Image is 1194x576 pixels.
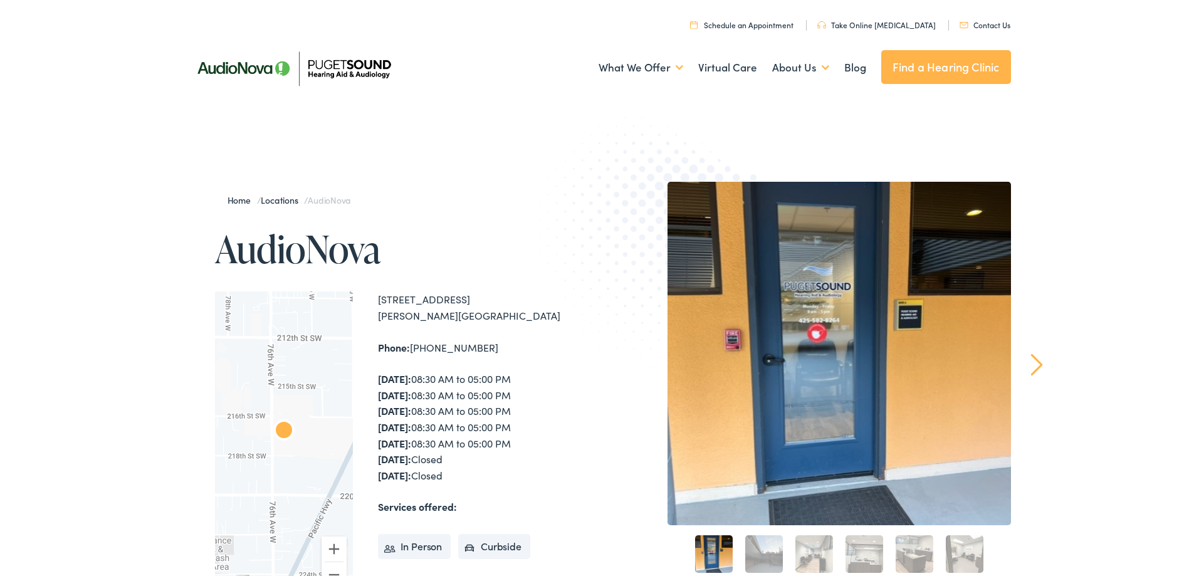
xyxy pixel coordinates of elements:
a: About Us [772,45,829,91]
strong: [DATE]: [378,452,411,466]
span: AudioNova [308,194,350,206]
a: Blog [844,45,866,91]
a: Next [1030,353,1042,376]
li: Curbside [458,534,530,559]
a: Find a Hearing Clinic [881,50,1011,84]
a: 1 [695,535,733,573]
a: What We Offer [599,45,683,91]
h1: AudioNova [215,228,597,270]
img: utility icon [817,21,826,29]
strong: [DATE]: [378,420,411,434]
div: [PHONE_NUMBER] [378,340,597,356]
a: 3 [795,535,833,573]
div: 08:30 AM to 05:00 PM 08:30 AM to 05:00 PM 08:30 AM to 05:00 PM 08:30 AM to 05:00 PM 08:30 AM to 0... [378,371,597,483]
img: utility icon [690,21,698,29]
a: 6 [946,535,983,573]
a: Contact Us [960,19,1010,30]
a: Locations [261,194,304,206]
strong: Phone: [378,340,410,354]
strong: [DATE]: [378,436,411,450]
a: Take Online [MEDICAL_DATA] [817,19,936,30]
img: utility icon [960,22,968,28]
li: In Person [378,534,451,559]
button: Zoom in [322,537,347,562]
a: Schedule an Appointment [690,19,793,30]
span: / / [228,194,351,206]
strong: [DATE]: [378,372,411,385]
div: AudioNova [269,417,299,447]
a: 2 [745,535,783,573]
strong: [DATE]: [378,468,411,482]
strong: [DATE]: [378,404,411,417]
a: 5 [896,535,933,573]
strong: Services offered: [378,500,457,513]
div: [STREET_ADDRESS] [PERSON_NAME][GEOGRAPHIC_DATA] [378,291,597,323]
a: Virtual Care [698,45,757,91]
a: 4 [846,535,883,573]
strong: [DATE]: [378,388,411,402]
a: Home [228,194,257,206]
